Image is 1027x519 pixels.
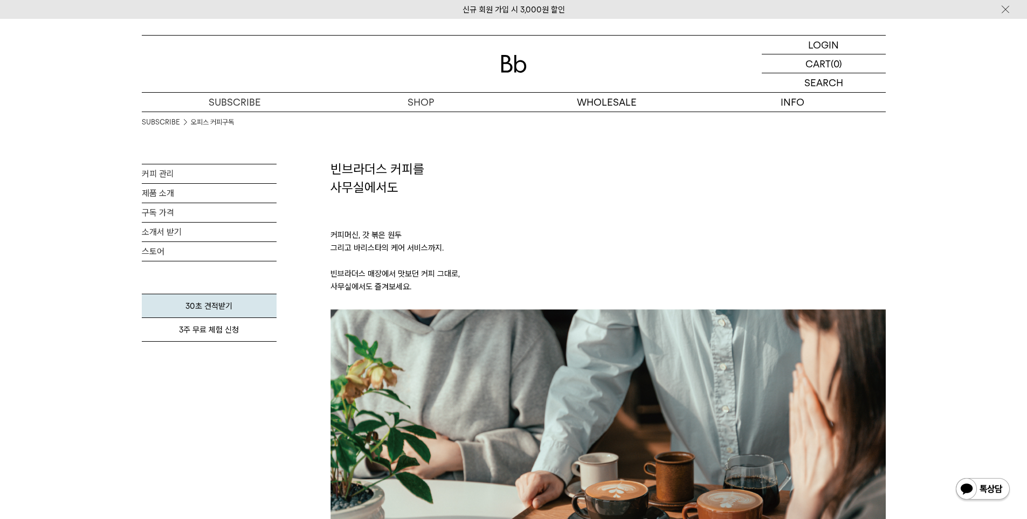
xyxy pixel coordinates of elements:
[142,117,180,128] a: SUBSCRIBE
[142,93,328,112] a: SUBSCRIBE
[805,54,831,73] p: CART
[514,93,700,112] p: WHOLESALE
[955,477,1011,503] img: 카카오톡 채널 1:1 채팅 버튼
[501,55,527,73] img: 로고
[328,93,514,112] a: SHOP
[330,196,886,309] p: 커피머신, 갓 볶은 원두 그리고 바리스타의 케어 서비스까지. 빈브라더스 매장에서 맛보던 커피 그대로, 사무실에서도 즐겨보세요.
[330,160,886,196] h2: 빈브라더스 커피를 사무실에서도
[142,164,277,183] a: 커피 관리
[142,294,277,318] a: 30초 견적받기
[142,318,277,342] a: 3주 무료 체험 신청
[762,36,886,54] a: LOGIN
[142,242,277,261] a: 스토어
[700,93,886,112] p: INFO
[142,184,277,203] a: 제품 소개
[463,5,565,15] a: 신규 회원 가입 시 3,000원 할인
[808,36,839,54] p: LOGIN
[142,223,277,241] a: 소개서 받기
[762,54,886,73] a: CART (0)
[191,117,234,128] a: 오피스 커피구독
[804,73,843,92] p: SEARCH
[831,54,842,73] p: (0)
[142,203,277,222] a: 구독 가격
